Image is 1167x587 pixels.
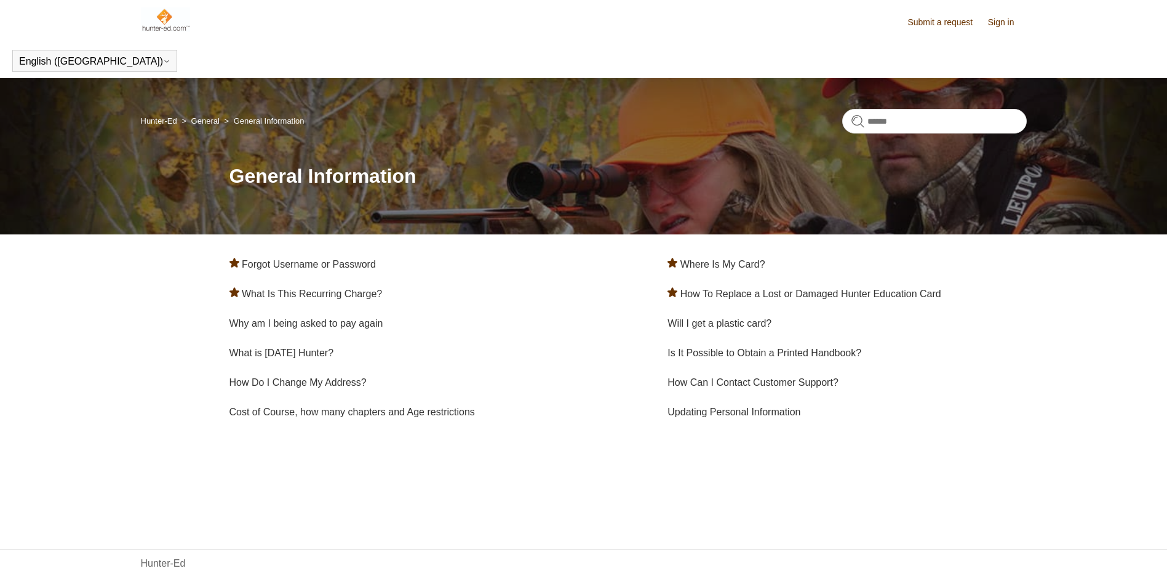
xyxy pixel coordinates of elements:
[221,116,304,126] li: General Information
[229,318,383,329] a: Why am I being asked to pay again
[667,348,861,358] a: Is It Possible to Obtain a Printed Handbook?
[667,287,677,297] svg: Promoted article
[667,258,677,268] svg: Promoted article
[229,407,475,417] a: Cost of Course, how many chapters and Age restrictions
[141,7,191,32] img: Hunter-Ed Help Center home page
[842,109,1027,134] input: Search
[229,377,367,388] a: How Do I Change My Address?
[141,116,180,126] li: Hunter-Ed
[191,116,220,126] a: General
[229,161,1027,191] h1: General Information
[141,556,186,571] a: Hunter-Ed
[667,407,800,417] a: Updating Personal Information
[680,259,765,270] a: Where Is My Card?
[179,116,221,126] li: General
[242,289,382,299] a: What Is This Recurring Charge?
[667,377,838,388] a: How Can I Contact Customer Support?
[680,289,941,299] a: How To Replace a Lost or Damaged Hunter Education Card
[907,16,985,29] a: Submit a request
[667,318,771,329] a: Will I get a plastic card?
[19,56,170,67] button: English ([GEOGRAPHIC_DATA])
[229,348,334,358] a: What is [DATE] Hunter?
[988,16,1027,29] a: Sign in
[242,259,376,270] a: Forgot Username or Password
[234,116,305,126] a: General Information
[229,287,239,297] svg: Promoted article
[229,258,239,268] svg: Promoted article
[141,116,177,126] a: Hunter-Ed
